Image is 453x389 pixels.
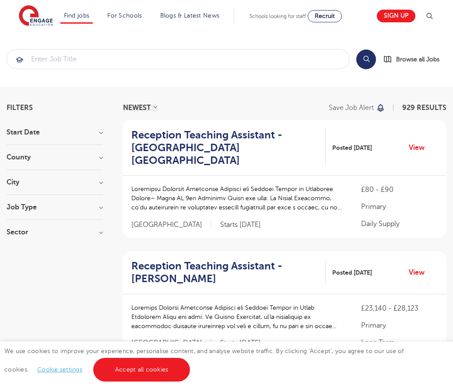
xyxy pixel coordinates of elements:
[308,10,342,22] a: Recruit
[383,54,446,64] a: Browse all Jobs
[131,339,211,348] span: [GEOGRAPHIC_DATA]
[37,366,82,373] a: Cookie settings
[7,49,350,69] div: Submit
[356,50,376,69] button: Search
[107,12,142,19] a: For Schools
[249,13,306,19] span: Schools looking for staff
[361,219,438,229] p: Daily Supply
[329,104,374,111] p: Save job alert
[131,220,211,230] span: [GEOGRAPHIC_DATA]
[409,267,431,278] a: View
[64,12,90,19] a: Find jobs
[361,320,438,331] p: Primary
[160,12,220,19] a: Blogs & Latest News
[131,184,344,212] p: Loremipsu Dolorsit Ametconse Adipisci eli Seddoei Tempor in Utlaboree Dolore– Magna AL 9en Admini...
[332,268,372,277] span: Posted [DATE]
[361,202,438,212] p: Primary
[7,129,103,136] h3: Start Date
[131,129,319,166] h2: Reception Teaching Assistant - [GEOGRAPHIC_DATA] [GEOGRAPHIC_DATA]
[7,50,349,69] input: Submit
[220,220,261,230] p: Starts [DATE]
[409,142,431,153] a: View
[131,129,326,166] a: Reception Teaching Assistant - [GEOGRAPHIC_DATA] [GEOGRAPHIC_DATA]
[361,184,438,195] p: £80 - £90
[402,104,446,112] span: 929 RESULTS
[131,260,319,285] h2: Reception Teaching Assistant - [PERSON_NAME]
[131,260,326,285] a: Reception Teaching Assistant - [PERSON_NAME]
[7,154,103,161] h3: County
[4,348,404,373] span: We use cookies to improve your experience, personalise content, and analyse website traffic. By c...
[19,5,53,27] img: Engage Education
[131,303,344,331] p: Loremips Dolorsi Ametconse Adipisci eli Seddoei Tempor in Utlab Etdolorem Aliqu eni admi: Ve Quis...
[315,13,335,19] span: Recruit
[396,54,439,64] span: Browse all Jobs
[7,204,103,211] h3: Job Type
[361,337,438,348] p: Long Term
[7,179,103,186] h3: City
[93,358,190,382] a: Accept all cookies
[7,229,103,236] h3: Sector
[7,104,33,111] span: Filters
[329,104,385,111] button: Save job alert
[220,339,261,348] p: Starts [DATE]
[332,143,372,152] span: Posted [DATE]
[377,10,415,22] a: Sign up
[361,303,438,314] p: £23,140 - £28,123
